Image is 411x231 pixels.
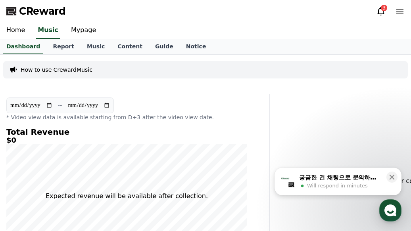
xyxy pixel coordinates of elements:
[19,5,66,17] span: CReward
[6,5,66,17] a: CReward
[46,39,81,54] a: Report
[6,136,247,144] h5: $0
[117,177,137,183] span: Settings
[149,39,180,54] a: Guide
[3,39,43,54] a: Dashboard
[6,128,247,136] h4: Total Revenue
[21,66,92,74] a: How to use CrewardMusic
[65,22,102,39] a: Mypage
[52,165,102,185] a: Messages
[381,5,387,11] div: 3
[2,165,52,185] a: Home
[81,39,111,54] a: Music
[111,39,149,54] a: Content
[66,178,89,184] span: Messages
[6,113,247,121] p: * Video view data is available starting from D+3 after the video view date.
[376,6,386,16] a: 3
[46,191,208,201] p: Expected revenue will be available after collection.
[102,165,152,185] a: Settings
[180,39,213,54] a: Notice
[36,22,60,39] a: Music
[58,101,63,110] p: ~
[20,177,34,183] span: Home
